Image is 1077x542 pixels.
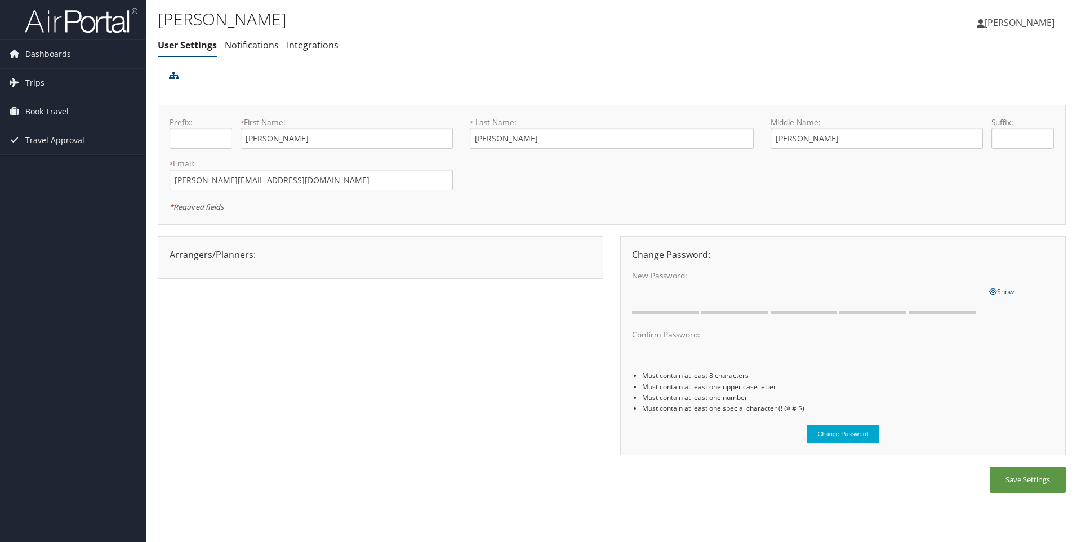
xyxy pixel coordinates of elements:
[161,248,600,261] div: Arrangers/Planners:
[989,285,1014,297] a: Show
[771,117,983,128] label: Middle Name:
[989,287,1014,296] span: Show
[642,403,1054,414] li: Must contain at least one special character (! @ # $)
[632,270,981,281] label: New Password:
[470,117,753,128] label: Last Name:
[170,117,232,128] label: Prefix:
[807,425,880,443] button: Change Password
[170,158,453,169] label: Email:
[225,39,279,51] a: Notifications
[991,117,1054,128] label: Suffix:
[977,6,1066,39] a: [PERSON_NAME]
[170,202,224,212] em: Required fields
[25,69,44,97] span: Trips
[985,16,1054,29] span: [PERSON_NAME]
[241,117,453,128] label: First Name:
[158,7,763,31] h1: [PERSON_NAME]
[25,126,84,154] span: Travel Approval
[25,40,71,68] span: Dashboards
[642,381,1054,392] li: Must contain at least one upper case letter
[642,392,1054,403] li: Must contain at least one number
[642,370,1054,381] li: Must contain at least 8 characters
[287,39,339,51] a: Integrations
[990,467,1066,493] button: Save Settings
[25,7,137,34] img: airportal-logo.png
[158,39,217,51] a: User Settings
[25,97,69,126] span: Book Travel
[632,329,981,340] label: Confirm Password:
[624,248,1062,261] div: Change Password:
